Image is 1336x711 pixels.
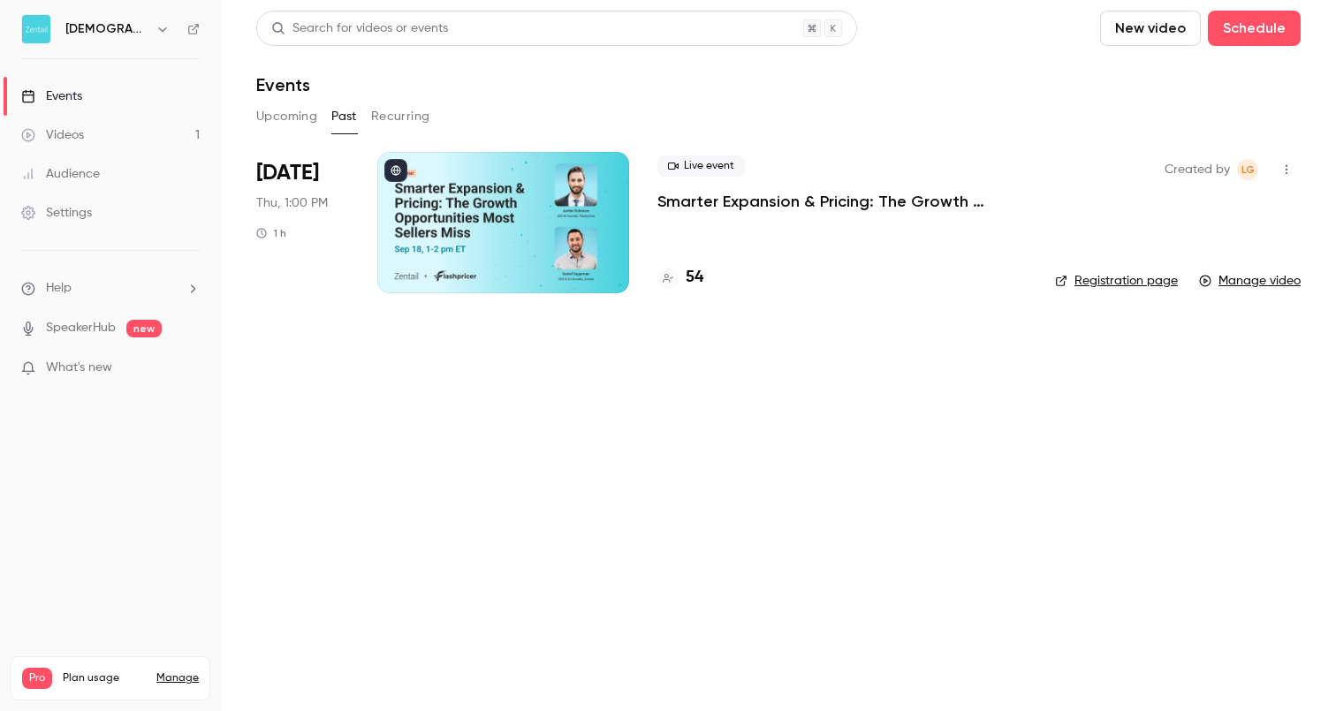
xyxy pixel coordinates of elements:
[256,74,310,95] h1: Events
[21,279,200,298] li: help-dropdown-opener
[22,668,52,689] span: Pro
[256,102,317,131] button: Upcoming
[657,191,1027,212] a: Smarter Expansion & Pricing: The Growth Opportunities Most Sellers Miss
[178,360,200,376] iframe: Noticeable Trigger
[1199,272,1301,290] a: Manage video
[256,194,328,212] span: Thu, 1:00 PM
[686,266,703,290] h4: 54
[657,155,745,177] span: Live event
[657,266,703,290] a: 54
[271,19,448,38] div: Search for videos or events
[126,320,162,337] span: new
[21,87,82,105] div: Events
[21,204,92,222] div: Settings
[1165,159,1230,180] span: Created by
[1055,272,1178,290] a: Registration page
[21,165,100,183] div: Audience
[46,359,112,377] span: What's new
[371,102,430,131] button: Recurring
[1208,11,1301,46] button: Schedule
[46,319,116,337] a: SpeakerHub
[22,15,50,43] img: Zentail
[1100,11,1201,46] button: New video
[331,102,357,131] button: Past
[256,159,319,187] span: [DATE]
[46,279,72,298] span: Help
[256,152,349,293] div: Sep 18 Thu, 1:00 PM (America/New York)
[63,671,146,685] span: Plan usage
[256,226,286,240] div: 1 h
[1241,159,1255,180] span: LG
[21,126,84,144] div: Videos
[1237,159,1258,180] span: Lauren Gibson
[156,671,199,685] a: Manage
[65,20,148,38] h6: [DEMOGRAPHIC_DATA]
